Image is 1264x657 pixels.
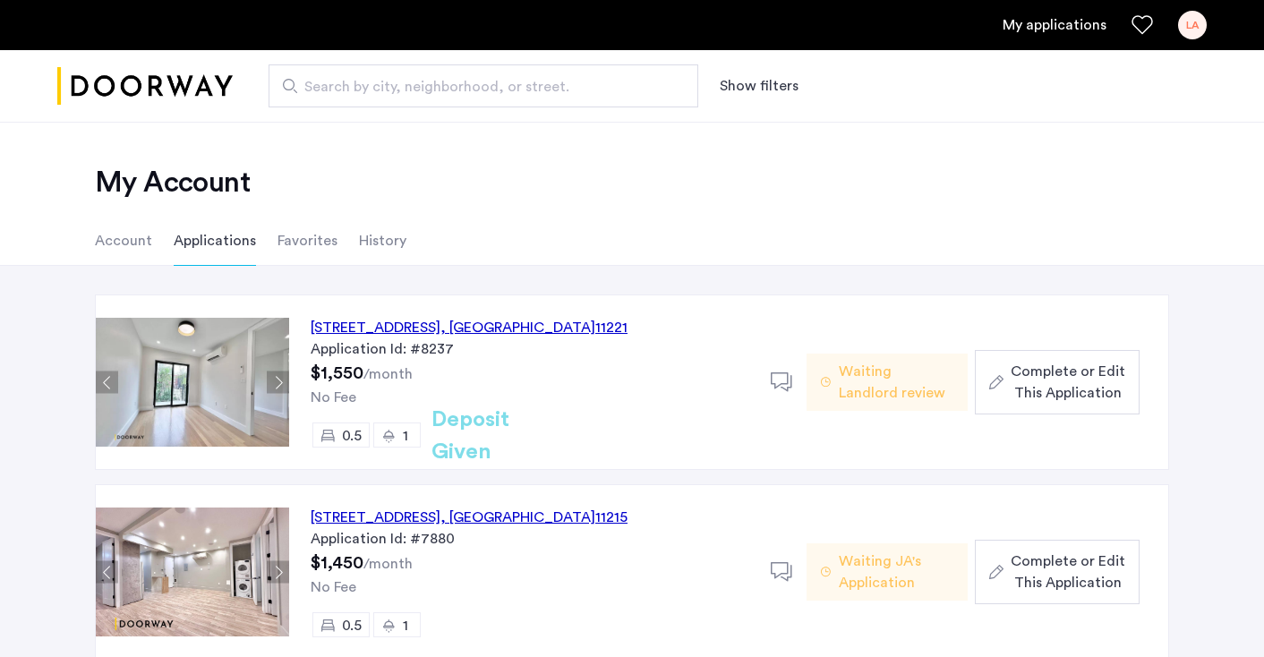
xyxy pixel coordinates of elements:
button: button [975,540,1140,604]
div: Application Id: #7880 [311,528,749,550]
a: Cazamio logo [57,53,233,120]
img: Apartment photo [96,508,289,636]
span: , [GEOGRAPHIC_DATA] [440,510,595,525]
div: [STREET_ADDRESS] 11221 [311,317,628,338]
li: History [359,216,406,266]
iframe: chat widget [1189,585,1246,639]
span: Search by city, neighborhood, or street. [304,76,648,98]
button: Previous apartment [96,371,118,394]
span: $1,550 [311,364,363,382]
h2: Deposit Given [431,404,574,468]
li: Applications [174,216,256,266]
img: logo [57,53,233,120]
span: 1 [403,619,408,633]
div: LA [1178,11,1207,39]
button: button [975,350,1140,414]
a: My application [1003,14,1106,36]
img: Apartment photo [96,318,289,447]
span: 1 [403,429,408,443]
span: Waiting JA's Application [839,550,953,593]
h2: My Account [95,165,1169,201]
a: Favorites [1132,14,1153,36]
span: Complete or Edit This Application [1011,550,1125,593]
div: [STREET_ADDRESS] 11215 [311,507,628,528]
span: Waiting Landlord review [839,361,953,404]
li: Favorites [278,216,337,266]
span: No Fee [311,580,356,594]
span: 0.5 [342,429,362,443]
button: Next apartment [267,371,289,394]
sub: /month [363,367,413,381]
button: Next apartment [267,561,289,584]
button: Previous apartment [96,561,118,584]
input: Apartment Search [269,64,698,107]
button: Show or hide filters [720,75,799,97]
span: , [GEOGRAPHIC_DATA] [440,320,595,335]
sub: /month [363,557,413,571]
li: Account [95,216,152,266]
span: 0.5 [342,619,362,633]
div: Application Id: #8237 [311,338,749,360]
span: $1,450 [311,554,363,572]
span: No Fee [311,390,356,405]
span: Complete or Edit This Application [1011,361,1125,404]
